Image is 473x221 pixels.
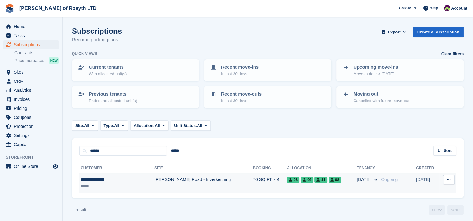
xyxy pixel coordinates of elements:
a: menu [3,122,59,131]
span: Pricing [14,104,51,113]
span: All [84,123,89,129]
span: 11 [314,177,327,183]
span: [DATE] [357,176,372,183]
a: Previous tenants Ended, no allocated unit(s) [73,87,199,107]
a: Create a Subscription [413,27,464,37]
span: Site: [75,123,84,129]
p: In last 30 days [221,71,259,77]
span: Protection [14,122,51,131]
span: Online Store [14,162,51,171]
span: Price increases [14,58,44,64]
p: Moving out [353,91,409,98]
span: Capital [14,140,51,149]
th: Tenancy [357,163,379,173]
img: stora-icon-8386f47178a22dfd0bd8f6a31ec36ba5ce8667c1dd55bd0f319d3a0aa187defe.svg [5,4,14,13]
a: menu [3,95,59,104]
h6: Quick views [72,51,97,56]
a: Moving out Cancelled with future move-out [337,87,463,107]
td: 70 SQ FT × 4 [253,173,287,193]
p: Previous tenants [89,91,137,98]
span: Sort [444,148,452,154]
a: menu [3,113,59,122]
a: Price increases NEW [14,57,59,64]
th: Booking [253,163,287,173]
th: Customer [79,163,154,173]
span: Settings [14,131,51,140]
button: Export [380,27,408,37]
p: In last 30 days [221,98,262,104]
span: Type: [104,123,114,129]
a: menu [3,40,59,49]
th: Site [154,163,253,173]
a: Clear filters [441,51,464,57]
span: Invoices [14,95,51,104]
span: Home [14,22,51,31]
button: Site: All [72,120,98,131]
a: [PERSON_NAME] of Rosyth LTD [17,3,99,13]
span: Allocation: [134,123,155,129]
h1: Subscriptions [72,27,122,35]
button: Unit Status: All [171,120,210,131]
span: CRM [14,77,51,86]
span: Subscriptions [14,40,51,49]
a: menu [3,68,59,76]
a: Previous [429,205,445,215]
p: With allocated unit(s) [89,71,127,77]
a: Next [447,205,464,215]
th: Created [416,163,439,173]
p: Recurring billing plans [72,36,122,43]
span: 08 [329,177,341,183]
img: Nina Briggs [444,5,450,11]
th: Allocation [287,163,357,173]
button: Type: All [100,120,128,131]
span: Coupons [14,113,51,122]
span: 06 [301,177,313,183]
p: Current tenants [89,64,127,71]
span: Create [399,5,411,11]
div: NEW [49,57,59,64]
a: Recent move-outs In last 30 days [205,87,331,107]
button: Allocation: All [130,120,169,131]
span: Sites [14,68,51,76]
span: All [114,123,119,129]
p: Cancelled with future move-out [353,98,409,104]
a: menu [3,77,59,86]
span: 03 [287,177,299,183]
span: All [197,123,202,129]
p: Move-in date > [DATE] [353,71,398,77]
div: 1 result [72,207,86,213]
a: Current tenants With allocated unit(s) [73,60,199,81]
span: Analytics [14,86,51,95]
p: Ended, no allocated unit(s) [89,98,137,104]
p: Recent move-outs [221,91,262,98]
nav: Page [427,205,465,215]
p: Recent move-ins [221,64,259,71]
a: menu [3,131,59,140]
a: menu [3,140,59,149]
a: Recent move-ins In last 30 days [205,60,331,81]
span: Storefront [6,154,62,160]
span: Ongoing [381,177,398,182]
span: Help [430,5,438,11]
a: menu [3,104,59,113]
a: menu [3,86,59,95]
p: Upcoming move-ins [353,64,398,71]
span: All [155,123,160,129]
a: Contracts [14,50,59,56]
td: [PERSON_NAME] Road - Inverkeithing [154,173,253,193]
td: [DATE] [416,173,439,193]
a: Preview store [52,163,59,170]
a: Upcoming move-ins Move-in date > [DATE] [337,60,463,81]
a: menu [3,162,59,171]
span: Unit Status: [174,123,197,129]
a: menu [3,22,59,31]
a: menu [3,31,59,40]
span: Tasks [14,31,51,40]
span: Export [388,29,400,35]
span: Account [451,5,467,12]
